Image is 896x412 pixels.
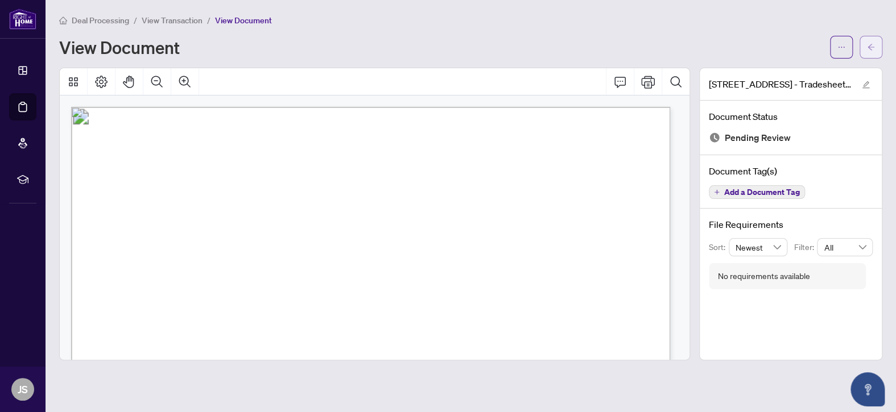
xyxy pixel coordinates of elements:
[142,15,203,26] span: View Transaction
[794,241,817,253] p: Filter:
[862,81,870,89] span: edit
[837,43,845,51] span: ellipsis
[867,43,875,51] span: arrow-left
[207,14,210,27] li: /
[59,38,180,56] h1: View Document
[824,239,866,256] span: All
[725,130,791,145] span: Pending Review
[59,16,67,24] span: home
[215,15,272,26] span: View Document
[709,218,873,231] h4: File Requirements
[72,15,129,26] span: Deal Processing
[18,381,28,397] span: JS
[709,241,729,253] p: Sort:
[709,77,851,91] span: [STREET_ADDRESS] - Tradesheet - Agent to review.pdf
[9,9,36,30] img: logo
[736,239,781,256] span: Newest
[709,110,873,123] h4: Document Status
[714,189,720,195] span: plus
[718,270,810,282] div: No requirements available
[850,372,885,406] button: Open asap
[709,164,873,178] h4: Document Tag(s)
[134,14,137,27] li: /
[724,188,800,196] span: Add a Document Tag
[709,185,805,199] button: Add a Document Tag
[709,132,720,143] img: Document Status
